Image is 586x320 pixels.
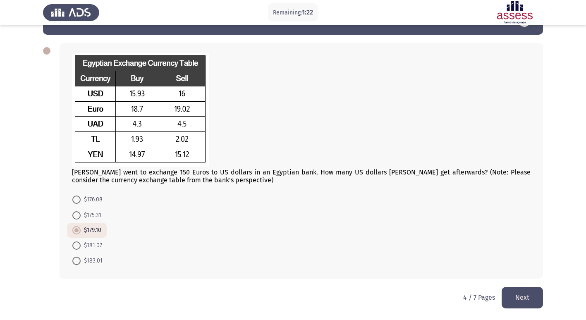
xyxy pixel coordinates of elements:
img: Assess Talent Management logo [43,1,99,24]
span: $176.08 [81,195,103,205]
span: $183.01 [81,256,103,266]
img: RU5fUk5DXzI5LnBuZzE2OTEzMTMyOTczNTQ=.png [72,53,209,167]
p: 4 / 7 Pages [463,294,495,301]
span: $181.07 [81,241,102,251]
button: load next page [502,287,543,308]
span: $179.10 [81,225,101,235]
span: 1:22 [302,8,313,16]
span: $175.31 [81,210,101,220]
img: Assessment logo of Assessment En (Focus & 16PD) [487,1,543,24]
p: Remaining: [273,7,313,18]
div: [PERSON_NAME] went to exchange 150 Euros to US dollars in an Egyptian bank. How many US dollars [... [72,53,531,184]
